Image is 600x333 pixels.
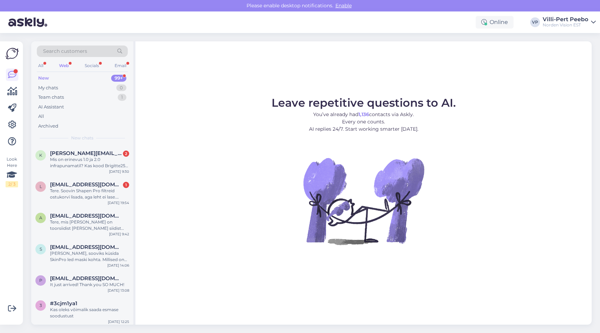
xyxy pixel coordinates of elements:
span: Leave repetitive questions to AI. [272,96,456,109]
div: My chats [38,84,58,91]
span: #3cjm1ya1 [50,300,77,307]
div: Domain: [DOMAIN_NAME] [18,18,76,24]
div: [DATE] 13:08 [108,288,129,293]
p: You’ve already had contacts via Askly. Every one counts. AI replies 24/7. Start working smarter [... [272,111,456,133]
div: Tere, mis [PERSON_NAME] on toorsiidist [PERSON_NAME] siidist koorimiskindal? [50,219,129,232]
div: v 4.0.25 [19,11,34,17]
img: No Chat active [301,138,426,263]
div: Web [58,61,70,70]
div: 0 [116,84,126,91]
div: Norden Vision EST [543,22,588,28]
div: New [38,75,49,82]
img: logo_orange.svg [11,11,17,17]
span: New chats [71,135,93,141]
span: pamuk.havuc89@gmail.com [50,275,122,282]
span: 3 [40,303,42,308]
b: 1,136 [358,111,369,117]
span: s [40,246,42,252]
span: K [39,153,42,158]
div: 2 [123,151,129,157]
span: p [39,278,42,283]
span: sandraaria288@gmail.com [50,244,122,250]
div: Domain Overview [26,44,62,49]
span: annitedrema@gmail.com [50,213,122,219]
div: [PERSON_NAME], sooviks küsida SkinPro led maski kohta. Millised on erinevate valguste lainepikkus... [50,250,129,263]
img: website_grey.svg [11,18,17,24]
div: Mis on erinevus 1.0 ja 2.0 infrapunamatil? Kas kood Brigitte25 on veel aktuaalne? [50,156,129,169]
span: liina.sillam@gmail.com [50,181,122,188]
div: Kas oleks võimalik saada esmase soodustust [50,307,129,319]
img: tab_keywords_by_traffic_grey.svg [69,44,75,49]
div: Villi-Pert Peebo [543,17,588,22]
div: All [38,113,44,120]
div: 1 [118,94,126,101]
div: [DATE] 9:42 [109,232,129,237]
div: Online [476,16,514,29]
div: VP [530,17,540,27]
div: Socials [83,61,100,70]
img: tab_domain_overview_orange.svg [19,44,24,49]
div: AI Assistant [38,104,64,111]
div: [DATE] 14:06 [107,263,129,268]
span: l [40,184,42,189]
a: Villi-Pert PeeboNorden Vision EST [543,17,596,28]
div: [DATE] 19:54 [108,200,129,205]
div: Look Here [6,156,18,187]
div: It just arrived! Thank you SO MUCH! [50,282,129,288]
span: Karolina.meus@gmail.com [50,150,122,156]
div: [DATE] 9:30 [109,169,129,174]
div: Archived [38,123,58,130]
div: [DATE] 12:25 [108,319,129,324]
div: Email [113,61,128,70]
div: 99+ [111,75,126,82]
div: 1 [123,182,129,188]
img: Askly Logo [6,47,19,60]
span: a [39,215,42,220]
span: Enable [333,2,354,9]
div: Keywords by Traffic [77,44,117,49]
div: 2 / 3 [6,181,18,187]
div: Team chats [38,94,64,101]
span: Search customers [43,48,87,55]
div: Tere. Soovin Shapen Pro filtreid ostukorvi lisada, aga leht ei lase. Samas ei ole kirjas, et need... [50,188,129,200]
div: All [37,61,45,70]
